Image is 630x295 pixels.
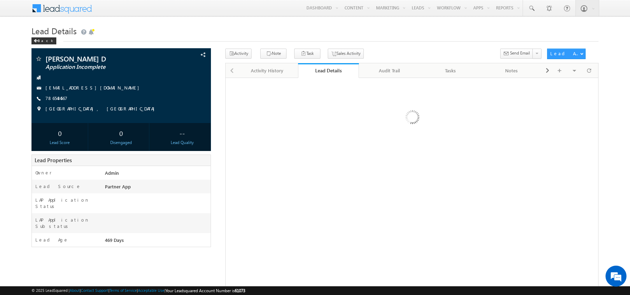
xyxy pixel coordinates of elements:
label: Lead Age [35,237,69,243]
span: Lead Properties [35,157,72,164]
button: Activity [225,49,252,59]
a: Activity History [237,63,298,78]
span: Application Incomplete [45,64,157,71]
div: Notes [487,66,536,75]
img: Loading... [376,82,448,154]
a: Lead Details [298,63,359,78]
label: Owner [35,170,52,176]
a: Terms of Service [109,288,137,293]
label: LAP Application Substatus [35,217,97,229]
button: Send Email [500,49,533,59]
div: Tasks [426,66,475,75]
div: Lead Score [33,139,86,146]
a: Notes [481,63,543,78]
div: 0 [94,127,147,139]
label: LAP Application Status [35,197,97,209]
a: [EMAIL_ADDRESS][DOMAIN_NAME] [45,85,143,91]
div: Lead Actions [550,50,580,57]
span: 61073 [235,288,245,293]
button: Note [260,49,286,59]
div: 0 [33,127,86,139]
div: 469 Days [103,237,210,246]
a: Back [31,37,60,43]
a: Contact Support [81,288,108,293]
span: Send Email [510,50,530,56]
span: Your Leadsquared Account Number is [165,288,245,293]
span: © 2025 LeadSquared | | | | | [31,287,245,294]
div: Audit Trail [364,66,414,75]
div: Partner App [103,183,210,193]
span: 7865434567 [45,95,68,102]
label: Lead Source [35,183,81,189]
a: Acceptable Use [138,288,164,293]
span: [GEOGRAPHIC_DATA], [GEOGRAPHIC_DATA] [45,106,158,113]
button: Sales Activity [328,49,364,59]
a: Audit Trail [359,63,420,78]
div: Back [31,37,56,44]
a: Tasks [420,63,481,78]
div: Lead Details [303,67,354,74]
div: Lead Quality [156,139,209,146]
button: Lead Actions [547,49,586,59]
div: Disengaged [94,139,147,146]
button: Task [294,49,320,59]
div: Activity History [242,66,292,75]
span: [PERSON_NAME] D [45,55,157,62]
span: Lead Details [31,25,77,36]
a: About [70,288,80,293]
div: -- [156,127,209,139]
span: Admin [105,170,119,176]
